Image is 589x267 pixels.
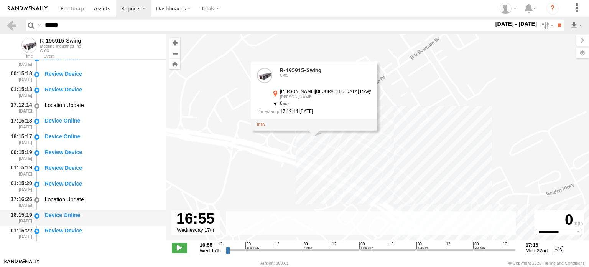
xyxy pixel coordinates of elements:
label: Play/Stop [172,243,187,253]
div: [PERSON_NAME][GEOGRAPHIC_DATA] Pkwy [280,89,371,94]
div: 18:15:19 [DATE] [6,211,33,225]
div: Date/time of location update [257,109,371,114]
div: Review Device [45,149,158,156]
a: View Asset Details [257,122,265,127]
div: R-195915-Swing - View Asset History [40,38,81,44]
div: 0 [535,211,583,229]
label: Export results as... [570,20,583,31]
div: 01:15:22 [DATE] [6,226,33,240]
div: C-03 [40,48,81,53]
a: Back to previous Page [6,20,17,31]
div: Version: 308.01 [260,261,289,265]
span: 12 [388,242,393,248]
div: Location Update [45,196,158,203]
span: Wed 17th Sep 2025 [200,248,221,254]
strong: 17:16 [526,242,548,248]
div: 18:15:17 [DATE] [6,132,33,146]
span: 00 [359,242,373,251]
div: Device Online [45,133,158,140]
div: Time [6,55,33,58]
span: 12 [217,242,222,248]
i: ? [546,2,559,15]
button: Zoom in [169,38,180,48]
div: 00:15:19 [DATE] [6,148,33,162]
span: Mon 22nd Sep 2025 [526,248,548,254]
div: 18:15:18 [DATE] [6,53,33,68]
div: 17:16:26 [DATE] [6,195,33,209]
div: 17:12:14 [DATE] [6,101,33,115]
span: 00 [416,242,428,251]
a: Visit our Website [4,259,39,267]
div: Event [44,55,166,58]
label: Search Query [36,20,42,31]
span: 12 [502,242,507,248]
div: Review Device [45,164,158,171]
label: [DATE] - [DATE] [494,20,539,28]
div: Device Online [45,117,158,124]
button: Zoom Home [169,59,180,69]
div: Device Online [45,212,158,219]
span: 00 [303,242,312,251]
a: R-195915-Swing [280,67,321,73]
img: rand-logo.svg [8,6,48,11]
div: [PERSON_NAME] [280,95,371,100]
div: 01:15:19 [DATE] [6,163,33,177]
div: Review Device [45,86,158,93]
div: Location Update [45,102,158,109]
div: 00:15:18 [DATE] [6,69,33,83]
a: View Asset Details [257,68,272,83]
div: Idaliz Kaminski [497,3,519,14]
div: Medline Industries Inc [40,44,81,48]
div: 01:15:20 [DATE] [6,179,33,193]
span: 00 [245,242,259,251]
label: Search Filter Options [538,20,555,31]
div: C-03 [280,73,371,78]
div: Review Device [45,227,158,234]
div: © Copyright 2025 - [508,261,585,265]
span: 00 [473,242,485,251]
a: Terms and Conditions [544,261,585,265]
span: 12 [331,242,336,248]
span: 12 [445,242,450,248]
div: Review Device [45,70,158,77]
div: Review Device [45,180,158,187]
span: 12 [274,242,279,248]
button: Zoom out [169,48,180,59]
strong: 16:55 [200,242,221,248]
div: 17:15:18 [DATE] [6,116,33,131]
span: 0 [280,101,290,106]
div: 01:15:18 [DATE] [6,85,33,99]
